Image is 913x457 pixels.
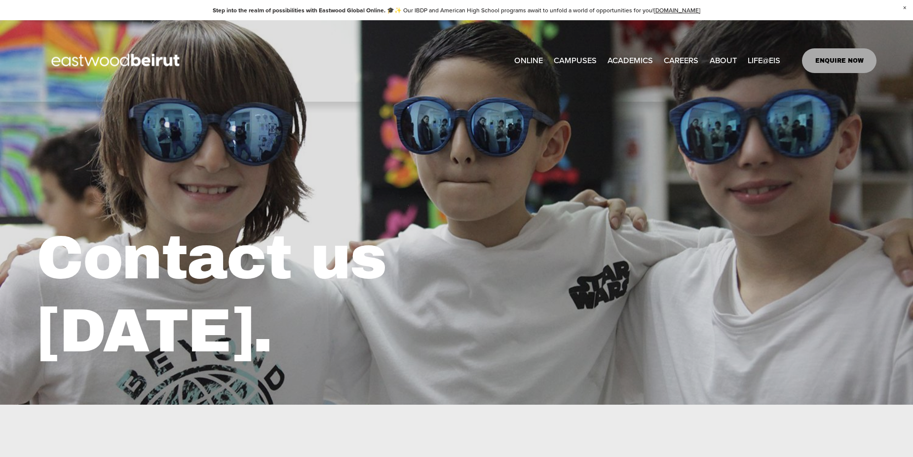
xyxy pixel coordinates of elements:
[654,6,700,14] a: [DOMAIN_NAME]
[37,36,197,86] img: EastwoodIS Global Site
[608,53,653,69] a: folder dropdown
[748,53,780,68] span: LIFE@EIS
[608,53,653,68] span: ACADEMICS
[554,53,597,68] span: CAMPUSES
[37,222,665,368] h1: Contact us [DATE].
[664,53,698,69] a: CAREERS
[802,48,876,73] a: ENQUIRE NOW
[710,53,737,68] span: ABOUT
[710,53,737,69] a: folder dropdown
[748,53,780,69] a: folder dropdown
[554,53,597,69] a: folder dropdown
[514,53,543,69] a: ONLINE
